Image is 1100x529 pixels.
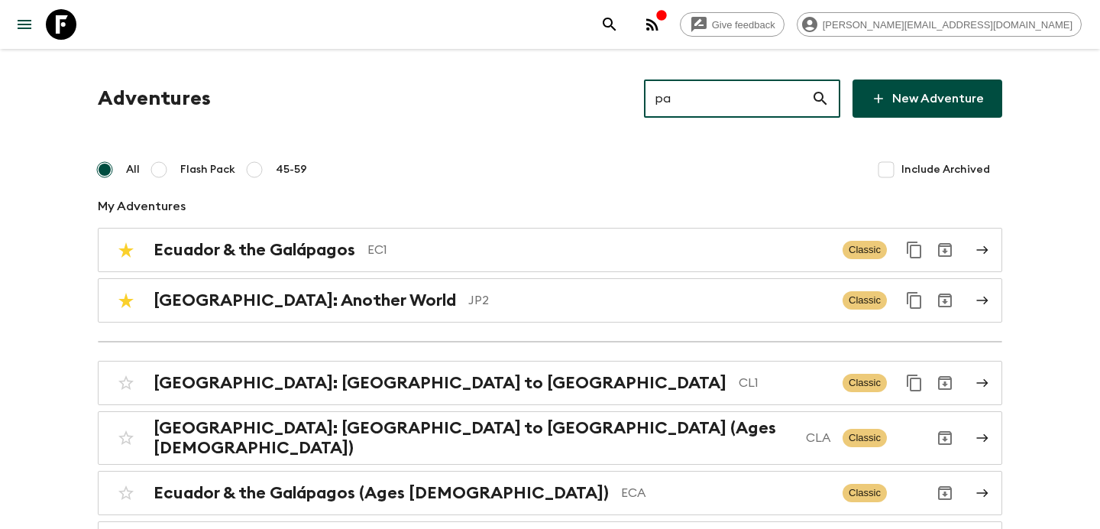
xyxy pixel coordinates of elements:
span: Classic [843,429,887,447]
button: Archive [930,368,960,398]
div: [PERSON_NAME][EMAIL_ADDRESS][DOMAIN_NAME] [797,12,1082,37]
a: Ecuador & the GalápagosEC1ClassicDuplicate for 45-59Archive [98,228,1002,272]
button: Archive [930,285,960,316]
span: Give feedback [704,19,784,31]
span: Classic [843,484,887,502]
a: Give feedback [680,12,785,37]
span: [PERSON_NAME][EMAIL_ADDRESS][DOMAIN_NAME] [814,19,1081,31]
button: search adventures [594,9,625,40]
button: Duplicate for 45-59 [899,235,930,265]
button: Archive [930,423,960,453]
span: Flash Pack [180,162,235,177]
h2: [GEOGRAPHIC_DATA]: [GEOGRAPHIC_DATA] to [GEOGRAPHIC_DATA] [154,373,726,393]
a: Ecuador & the Galápagos (Ages [DEMOGRAPHIC_DATA])ECAClassicArchive [98,471,1002,515]
button: Archive [930,478,960,508]
h2: [GEOGRAPHIC_DATA]: Another World [154,290,456,310]
p: CLA [806,429,830,447]
h2: Ecuador & the Galápagos (Ages [DEMOGRAPHIC_DATA]) [154,483,609,503]
button: menu [9,9,40,40]
h2: Ecuador & the Galápagos [154,240,355,260]
p: CL1 [739,374,830,392]
a: [GEOGRAPHIC_DATA]: [GEOGRAPHIC_DATA] to [GEOGRAPHIC_DATA]CL1ClassicDuplicate for 45-59Archive [98,361,1002,405]
span: 45-59 [276,162,307,177]
h1: Adventures [98,83,211,114]
input: e.g. AR1, Argentina [644,77,811,120]
p: EC1 [367,241,830,259]
span: All [126,162,140,177]
h2: [GEOGRAPHIC_DATA]: [GEOGRAPHIC_DATA] to [GEOGRAPHIC_DATA] (Ages [DEMOGRAPHIC_DATA]) [154,418,794,458]
p: JP2 [468,291,830,310]
p: My Adventures [98,197,1002,216]
span: Classic [843,241,887,259]
button: Duplicate for 45-59 [899,285,930,316]
span: Classic [843,291,887,310]
span: Include Archived [901,162,990,177]
button: Archive [930,235,960,265]
a: [GEOGRAPHIC_DATA]: [GEOGRAPHIC_DATA] to [GEOGRAPHIC_DATA] (Ages [DEMOGRAPHIC_DATA])CLAClassicArchive [98,411,1002,465]
button: Duplicate for 45-59 [899,368,930,398]
a: [GEOGRAPHIC_DATA]: Another WorldJP2ClassicDuplicate for 45-59Archive [98,278,1002,323]
a: New Adventure [852,80,1002,118]
span: Classic [843,374,887,392]
p: ECA [621,484,830,502]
